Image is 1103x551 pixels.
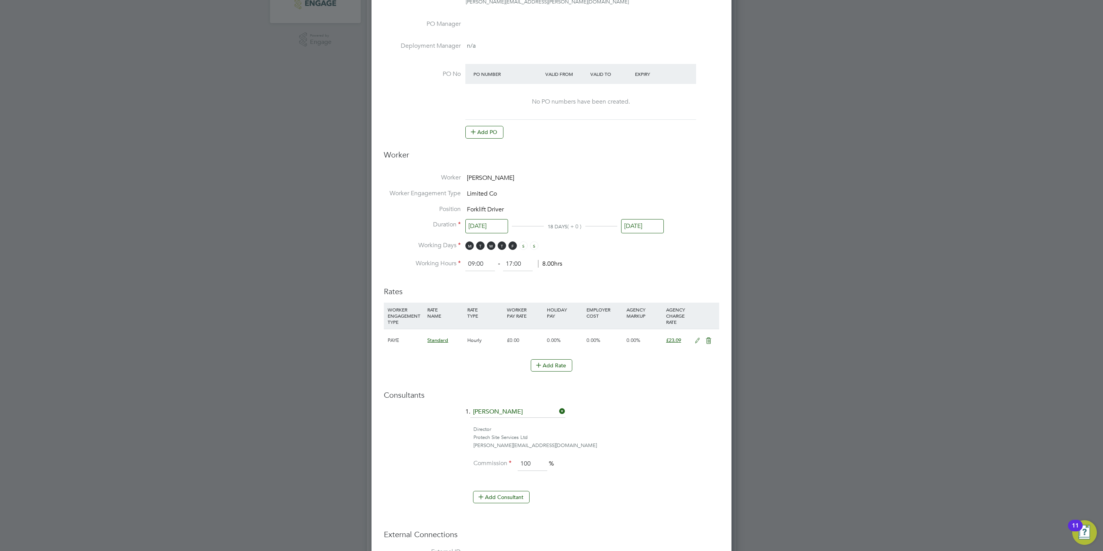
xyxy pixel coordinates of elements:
[473,491,530,503] button: Add Consultant
[586,337,600,343] span: 0.00%
[384,70,461,78] label: PO No
[384,205,461,213] label: Position
[384,174,461,182] label: Worker
[384,279,719,296] h3: Rates
[473,98,688,106] div: No PO numbers have been created.
[476,241,485,250] span: T
[467,206,504,213] span: Forklift Driver
[384,42,461,50] label: Deployment Manager
[465,126,503,138] button: Add PO
[465,257,495,271] input: 08:00
[547,337,561,343] span: 0.00%
[425,303,465,323] div: RATE NAME
[384,150,719,166] h3: Worker
[473,425,719,434] div: Director
[473,442,719,450] div: [PERSON_NAME][EMAIL_ADDRESS][DOMAIN_NAME]
[473,459,512,467] label: Commission
[1072,526,1079,536] div: 11
[384,20,461,28] label: PO Manager
[545,303,585,323] div: HOLIDAY PAY
[384,406,719,425] li: 1.
[531,359,572,372] button: Add Rate
[530,241,538,250] span: S
[472,67,543,81] div: PO Number
[386,329,425,352] div: PAYE
[487,241,495,250] span: W
[498,241,506,250] span: T
[666,337,681,343] span: £23.09
[664,303,691,329] div: AGENCY CHARGE RATE
[384,221,461,229] label: Duration
[427,337,448,343] span: Standard
[626,337,640,343] span: 0.00%
[497,260,502,268] span: ‐
[548,223,567,230] span: 18 DAYS
[588,67,633,81] div: Valid To
[467,174,514,182] span: [PERSON_NAME]
[1072,520,1097,545] button: Open Resource Center, 11 new notifications
[384,529,719,539] h3: External Connections
[519,241,528,250] span: S
[505,303,545,323] div: WORKER PAY RATE
[625,303,664,323] div: AGENCY MARKUP
[585,303,624,323] div: EMPLOYER COST
[384,260,461,268] label: Working Hours
[384,241,461,250] label: Working Days
[465,219,508,233] input: Select one
[503,257,533,271] input: 17:00
[567,223,581,230] span: ( + 0 )
[543,67,588,81] div: Valid From
[384,189,461,198] label: Worker Engagement Type
[384,390,719,400] h3: Consultants
[467,42,476,50] span: n/a
[549,460,554,467] span: %
[470,406,565,418] input: Search for...
[465,241,474,250] span: M
[508,241,517,250] span: F
[386,303,425,329] div: WORKER ENGAGEMENT TYPE
[465,303,505,323] div: RATE TYPE
[538,260,562,268] span: 8.00hrs
[505,329,545,352] div: £0.00
[633,67,678,81] div: Expiry
[467,190,497,198] span: Limited Co
[473,434,719,442] div: Protech Site Services Ltd
[621,219,664,233] input: Select one
[465,329,505,352] div: Hourly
